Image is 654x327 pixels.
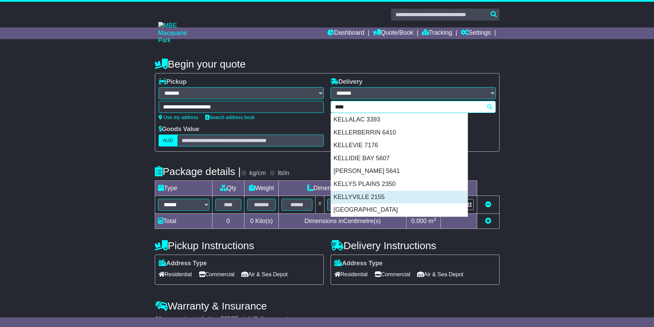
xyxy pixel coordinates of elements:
label: Pickup [159,78,187,86]
span: 0 [250,218,253,224]
div: KELLYS PLAINS 2350 [331,178,468,191]
label: Address Type [334,260,383,267]
td: Type [155,181,212,196]
a: Settings [461,27,491,39]
span: Air & Sea Depot [241,269,288,280]
a: Search address book [205,115,255,120]
span: 0.000 [411,218,427,224]
span: 250 [224,315,234,322]
div: [PERSON_NAME] 5641 [331,165,468,178]
label: Goods Value [159,126,199,133]
span: m [428,218,436,224]
a: Tracking [422,27,452,39]
td: Qty [212,181,244,196]
a: Add new item [485,218,491,224]
div: KELLALAC 3393 [331,113,468,126]
div: All our quotes include a $ FreightSafe warranty. [155,315,500,323]
label: Address Type [159,260,207,267]
a: Dashboard [328,27,364,39]
label: Delivery [331,78,363,86]
a: Use my address [159,115,198,120]
img: MBE Macquarie Park [158,22,199,44]
a: Remove this item [485,201,491,208]
label: kg/cm [249,170,266,177]
td: Total [155,214,212,229]
td: Weight [244,181,279,196]
label: lb/in [278,170,289,177]
td: Dimensions in Centimetre(s) [279,214,406,229]
span: Residential [159,269,192,280]
div: KELLEVIE 7176 [331,139,468,152]
span: Commercial [375,269,410,280]
td: Kilo(s) [244,214,279,229]
td: x [315,196,324,214]
td: 0 [212,214,244,229]
a: Quote/Book [373,27,413,39]
div: KELLIDIE BAY 5607 [331,152,468,165]
span: Air & Sea Depot [417,269,463,280]
div: KELLERBERRIN 6410 [331,126,468,139]
typeahead: Please provide city [331,101,496,113]
h4: Warranty & Insurance [155,300,500,312]
div: KELLYVILLE 2155 [331,191,468,204]
div: [GEOGRAPHIC_DATA] [331,203,468,217]
label: AUD [159,135,178,147]
h4: Begin your quote [155,58,500,70]
span: Commercial [199,269,234,280]
td: Dimensions (L x W x H) [279,181,406,196]
span: Residential [334,269,368,280]
h4: Delivery Instructions [331,240,500,251]
h4: Package details | [155,166,241,177]
sup: 3 [434,217,436,222]
h4: Pickup Instructions [155,240,324,251]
